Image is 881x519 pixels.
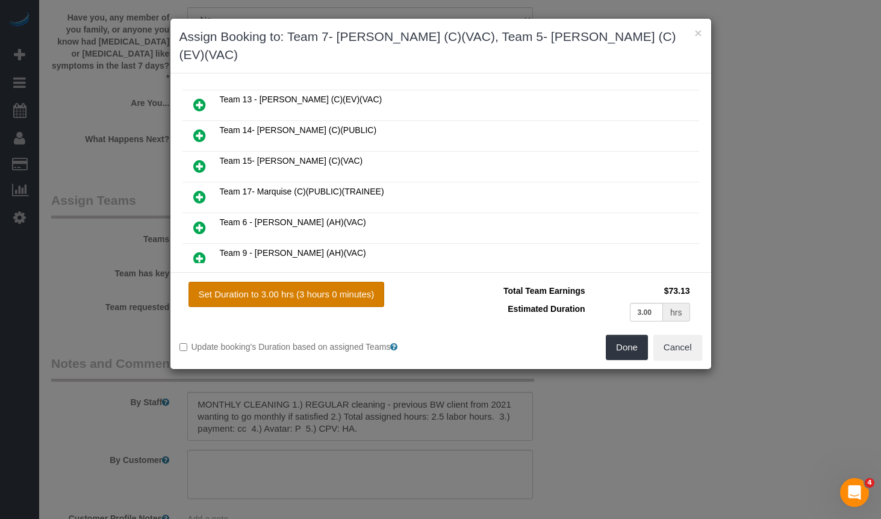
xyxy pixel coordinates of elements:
span: Team 15- [PERSON_NAME] (C)(VAC) [220,156,363,166]
iframe: Intercom live chat [840,478,869,507]
span: Team 14- [PERSON_NAME] (C)(PUBLIC) [220,125,377,135]
span: Team 9 - [PERSON_NAME] (AH)(VAC) [220,248,366,258]
span: Team 6 - [PERSON_NAME] (AH)(VAC) [220,217,366,227]
span: Estimated Duration [508,304,585,314]
button: Set Duration to 3.00 hrs (3 hours 0 minutes) [188,282,385,307]
button: Done [606,335,648,360]
input: Update booking's Duration based on assigned Teams [179,343,187,351]
button: Cancel [653,335,702,360]
span: Team 17- Marquise (C)(PUBLIC)(TRAINEE) [220,187,384,196]
span: Team 13 - [PERSON_NAME] (C)(EV)(VAC) [220,95,382,104]
h3: Assign Booking to: Team 7- [PERSON_NAME] (C)(VAC), Team 5- [PERSON_NAME] (C)(EV)(VAC) [179,28,702,64]
div: hrs [663,303,690,322]
td: Total Team Earnings [450,282,588,300]
button: × [694,26,702,39]
label: Update booking's Duration based on assigned Teams [179,341,432,353]
td: $73.13 [588,282,693,300]
span: 4 [865,478,874,488]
